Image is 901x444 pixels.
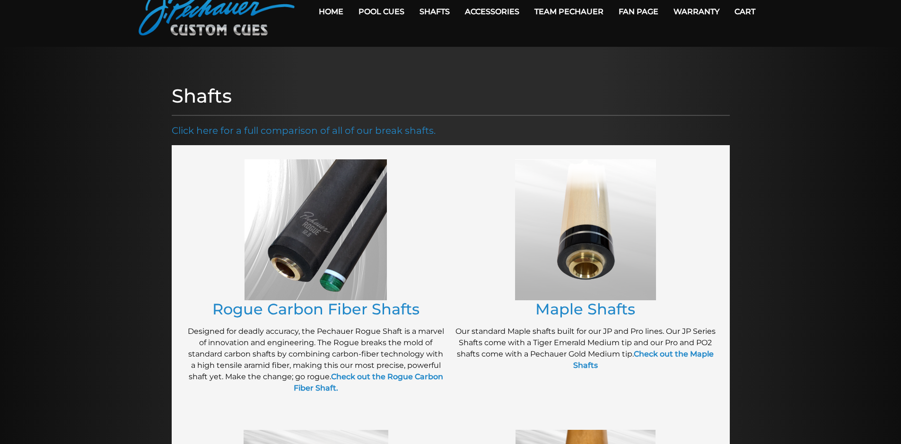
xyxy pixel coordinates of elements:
[294,372,443,392] a: Check out the Rogue Carbon Fiber Shaft.
[455,326,716,371] p: Our standard Maple shafts built for our JP and Pro lines. Our JP Series Shafts come with a Tiger ...
[535,300,635,318] a: Maple Shafts
[172,85,730,107] h1: Shafts
[212,300,420,318] a: Rogue Carbon Fiber Shafts
[573,349,714,370] a: Check out the Maple Shafts
[172,125,436,136] a: Click here for a full comparison of all of our break shafts.
[186,326,446,394] p: Designed for deadly accuracy, the Pechauer Rogue Shaft is a marvel of innovation and engineering....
